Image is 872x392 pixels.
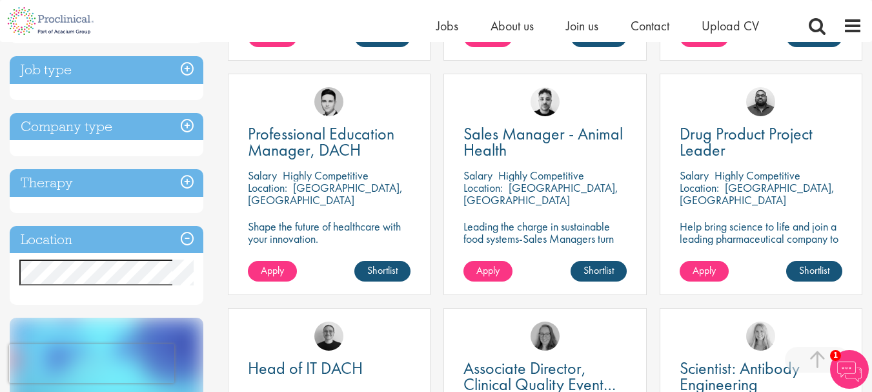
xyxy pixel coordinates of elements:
[680,126,842,158] a: Drug Product Project Leader
[830,350,869,389] img: Chatbot
[314,322,343,351] img: Emma Pretorious
[680,220,842,282] p: Help bring science to life and join a leading pharmaceutical company to play a key role in delive...
[248,357,363,379] span: Head of IT DACH
[10,226,203,254] h3: Location
[786,261,842,282] a: Shortlist
[248,126,411,158] a: Professional Education Manager, DACH
[248,180,403,207] p: [GEOGRAPHIC_DATA], [GEOGRAPHIC_DATA]
[248,123,394,161] span: Professional Education Manager, DACH
[680,261,729,282] a: Apply
[476,263,500,277] span: Apply
[248,360,411,377] a: Head of IT DACH
[463,168,492,183] span: Salary
[248,180,287,195] span: Location:
[354,261,411,282] a: Shortlist
[463,180,503,195] span: Location:
[746,87,775,116] img: Ashley Bennett
[314,87,343,116] img: Connor Lynes
[10,169,203,197] h3: Therapy
[715,168,800,183] p: Highly Competitive
[702,17,759,34] a: Upload CV
[498,168,584,183] p: Highly Competitive
[746,322,775,351] img: Shannon Briggs
[631,17,669,34] a: Contact
[571,261,627,282] a: Shortlist
[680,180,719,195] span: Location:
[680,168,709,183] span: Salary
[463,126,626,158] a: Sales Manager - Animal Health
[261,263,284,277] span: Apply
[531,87,560,116] img: Dean Fisher
[10,113,203,141] h3: Company type
[10,56,203,84] h3: Job type
[566,17,598,34] a: Join us
[531,322,560,351] img: Ingrid Aymes
[463,261,512,282] a: Apply
[491,17,534,34] a: About us
[248,261,297,282] a: Apply
[283,168,369,183] p: Highly Competitive
[463,123,623,161] span: Sales Manager - Animal Health
[693,263,716,277] span: Apply
[248,168,277,183] span: Salary
[680,180,835,207] p: [GEOGRAPHIC_DATA], [GEOGRAPHIC_DATA]
[463,180,618,207] p: [GEOGRAPHIC_DATA], [GEOGRAPHIC_DATA]
[248,220,411,245] p: Shape the future of healthcare with your innovation.
[680,123,813,161] span: Drug Product Project Leader
[830,350,841,361] span: 1
[9,344,174,383] iframe: reCAPTCHA
[436,17,458,34] a: Jobs
[463,220,626,269] p: Leading the charge in sustainable food systems-Sales Managers turn customer success into global p...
